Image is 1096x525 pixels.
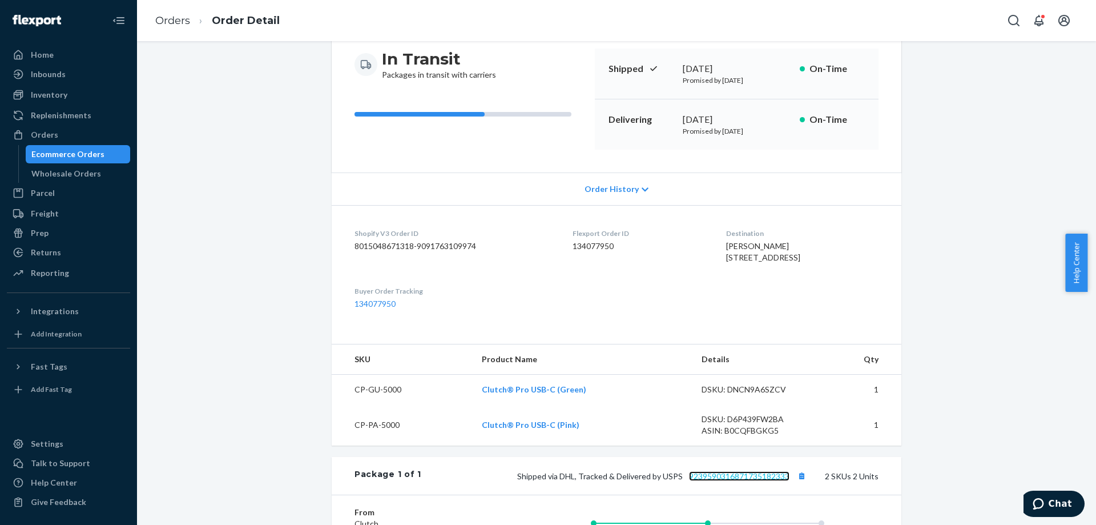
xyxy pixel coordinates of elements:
[683,75,791,85] p: Promised by [DATE]
[7,46,130,64] a: Home
[13,15,61,26] img: Flexport logo
[26,165,131,183] a: Wholesale Orders
[1053,9,1075,32] button: Open account menu
[31,129,58,141] div: Orders
[31,69,66,80] div: Inbounds
[482,420,579,430] a: Clutch® Pro USB-C (Pink)
[809,62,865,75] p: On-Time
[585,183,639,195] span: Order History
[794,468,809,483] button: Copy tracking number
[609,62,674,75] p: Shipped
[7,184,130,202] a: Parcel
[7,264,130,282] a: Reporting
[31,438,63,450] div: Settings
[382,49,496,81] div: Packages in transit with carriers
[155,14,190,27] a: Orders
[702,414,809,425] div: DSKU: D6P439FW2BA
[107,9,130,32] button: Close Navigation
[7,126,130,144] a: Orders
[1065,234,1087,292] button: Help Center
[382,49,496,69] h3: In Transit
[31,49,54,61] div: Home
[482,384,586,394] a: Clutch® Pro USB-C (Green)
[7,474,130,492] a: Help Center
[31,458,90,469] div: Talk to Support
[7,65,130,83] a: Inbounds
[31,477,77,488] div: Help Center
[31,149,104,160] div: Ecommerce Orders
[354,241,554,252] dd: 8015048671318-9091763109974
[332,344,473,375] th: SKU
[31,168,101,179] div: Wholesale Orders
[7,106,130,125] a: Replenishments
[683,62,791,75] div: [DATE]
[726,241,800,262] span: [PERSON_NAME] [STREET_ADDRESS]
[7,243,130,262] a: Returns
[354,468,421,483] div: Package 1 of 1
[332,375,473,405] td: CP-GU-5000
[689,471,789,481] a: 9239590316871735182333
[817,404,901,446] td: 1
[1024,491,1085,519] iframe: Opens a widget where you can chat to one of our agents
[354,299,396,308] a: 134077950
[31,361,67,372] div: Fast Tags
[1027,9,1050,32] button: Open notifications
[473,344,692,375] th: Product Name
[609,113,674,126] p: Delivering
[354,229,554,238] dt: Shopify V3 Order ID
[1002,9,1025,32] button: Open Search Box
[31,267,69,279] div: Reporting
[7,325,130,343] a: Add Integration
[702,425,809,436] div: ASIN: B0CQFBGKG5
[354,507,491,518] dt: From
[31,110,91,121] div: Replenishments
[146,4,289,38] ol: breadcrumbs
[683,126,791,136] p: Promised by [DATE]
[7,435,130,453] a: Settings
[7,380,130,399] a: Add Fast Tag
[26,145,131,163] a: Ecommerce Orders
[7,358,130,376] button: Fast Tags
[7,302,130,320] button: Integrations
[31,329,82,339] div: Add Integration
[7,454,130,472] button: Talk to Support
[31,227,49,239] div: Prep
[7,205,130,223] a: Freight
[7,493,130,511] button: Give Feedback
[31,247,61,258] div: Returns
[31,384,72,394] div: Add Fast Tag
[809,113,865,126] p: On-Time
[573,241,707,252] dd: 134077950
[212,14,280,27] a: Order Detail
[31,187,55,199] div: Parcel
[7,86,130,104] a: Inventory
[31,306,79,317] div: Integrations
[817,375,901,405] td: 1
[683,113,791,126] div: [DATE]
[332,404,473,446] td: CP-PA-5000
[31,208,59,219] div: Freight
[692,344,818,375] th: Details
[702,384,809,395] div: DSKU: DNCN9A6SZCV
[354,286,554,296] dt: Buyer Order Tracking
[817,344,901,375] th: Qty
[7,224,130,242] a: Prep
[517,471,809,481] span: Shipped via DHL, Tracked & Delivered by USPS
[726,229,879,238] dt: Destination
[31,89,67,101] div: Inventory
[573,229,707,238] dt: Flexport Order ID
[31,496,86,508] div: Give Feedback
[421,468,879,483] div: 2 SKUs 2 Units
